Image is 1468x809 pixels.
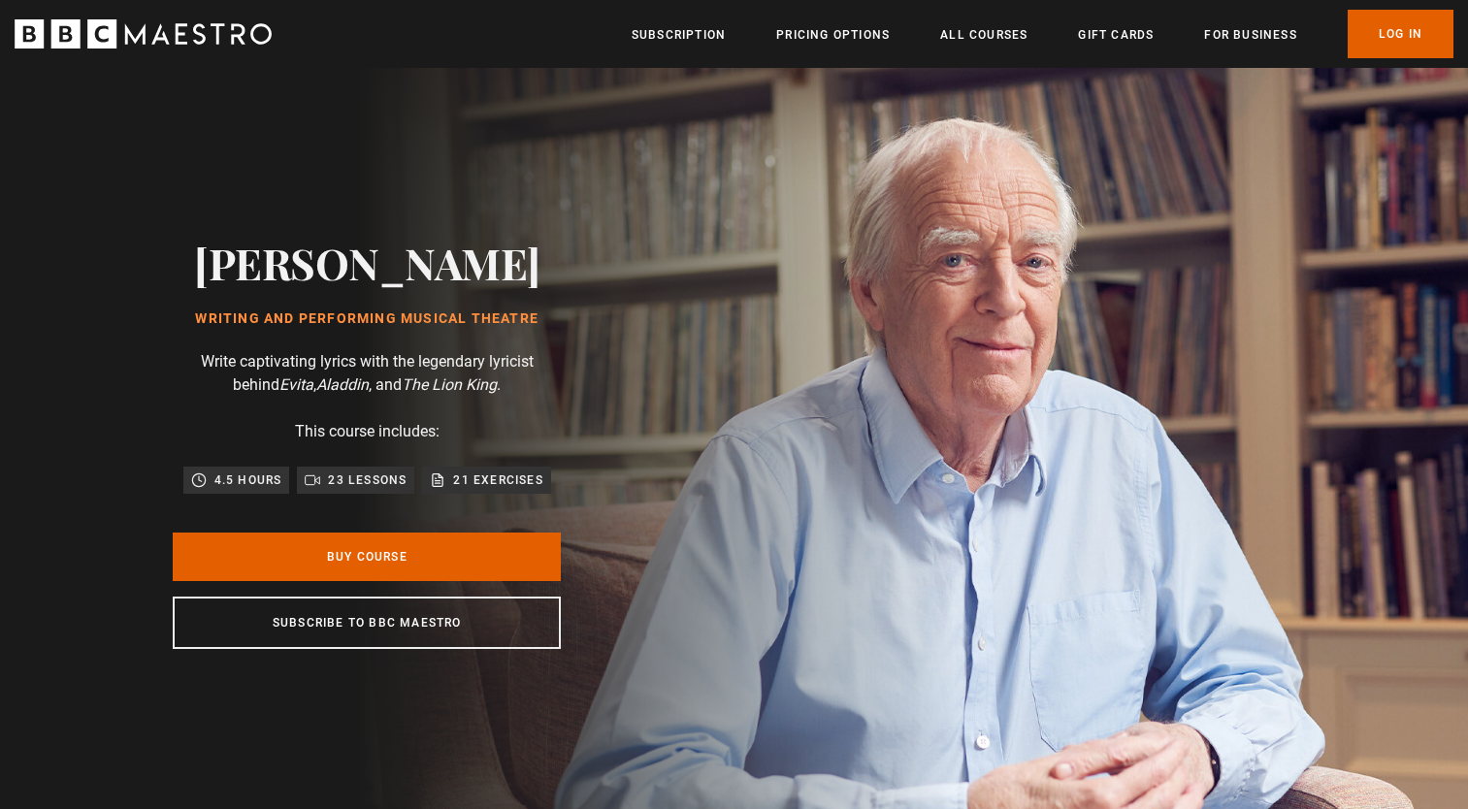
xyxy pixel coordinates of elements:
a: For business [1204,25,1296,45]
h1: Writing and Performing Musical Theatre [194,311,540,327]
p: Write captivating lyrics with the legendary lyricist behind , , and . [173,350,561,397]
p: 4.5 hours [214,470,282,490]
i: The Lion King [402,375,497,394]
a: Buy Course [173,533,561,581]
a: Pricing Options [776,25,890,45]
a: Subscription [632,25,726,45]
a: Log In [1348,10,1453,58]
p: 23 lessons [328,470,407,490]
svg: BBC Maestro [15,19,272,49]
a: All Courses [940,25,1028,45]
a: Subscribe to BBC Maestro [173,597,561,649]
i: Evita [279,375,313,394]
i: Aladdin [316,375,369,394]
p: 21 exercises [453,470,542,490]
nav: Primary [632,10,1453,58]
p: This course includes: [295,420,440,443]
a: Gift Cards [1078,25,1154,45]
h2: [PERSON_NAME] [194,238,540,287]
